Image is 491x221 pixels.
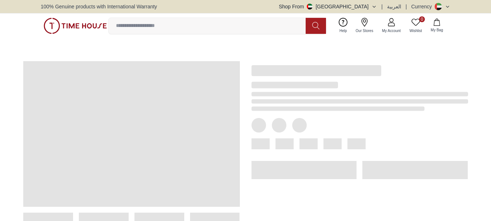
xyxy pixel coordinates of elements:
span: My Bag [428,27,446,33]
span: Wishlist [407,28,425,33]
span: Our Stores [353,28,376,33]
a: 0Wishlist [405,16,426,35]
span: Help [337,28,350,33]
img: United Arab Emirates [307,4,313,9]
span: My Account [379,28,404,33]
img: ... [44,18,107,34]
button: My Bag [426,17,447,34]
a: Help [335,16,351,35]
a: Our Stores [351,16,378,35]
span: 0 [419,16,425,22]
button: العربية [387,3,401,10]
span: 100% Genuine products with International Warranty [41,3,157,10]
div: Currency [411,3,435,10]
span: | [406,3,407,10]
button: Shop From[GEOGRAPHIC_DATA] [279,3,377,10]
span: | [381,3,383,10]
